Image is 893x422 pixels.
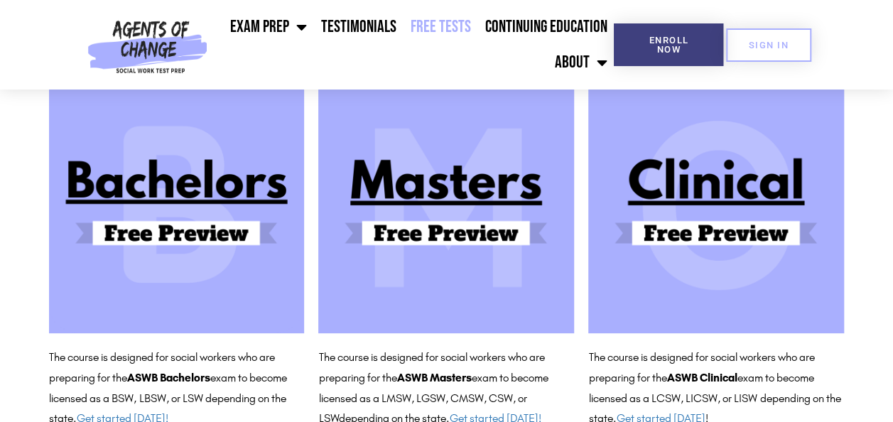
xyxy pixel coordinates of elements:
b: ASWB Clinical [666,371,737,384]
b: ASWB Masters [396,371,471,384]
span: Enroll Now [637,36,700,54]
a: Free Tests [403,9,477,45]
a: Continuing Education [477,9,614,45]
a: About [547,45,614,80]
a: SIGN IN [726,28,811,62]
a: Testimonials [313,9,403,45]
a: Exam Prep [222,9,313,45]
nav: Menu [213,9,615,80]
a: Enroll Now [614,23,723,66]
b: ASWB Bachelors [127,371,210,384]
span: SIGN IN [749,40,789,50]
